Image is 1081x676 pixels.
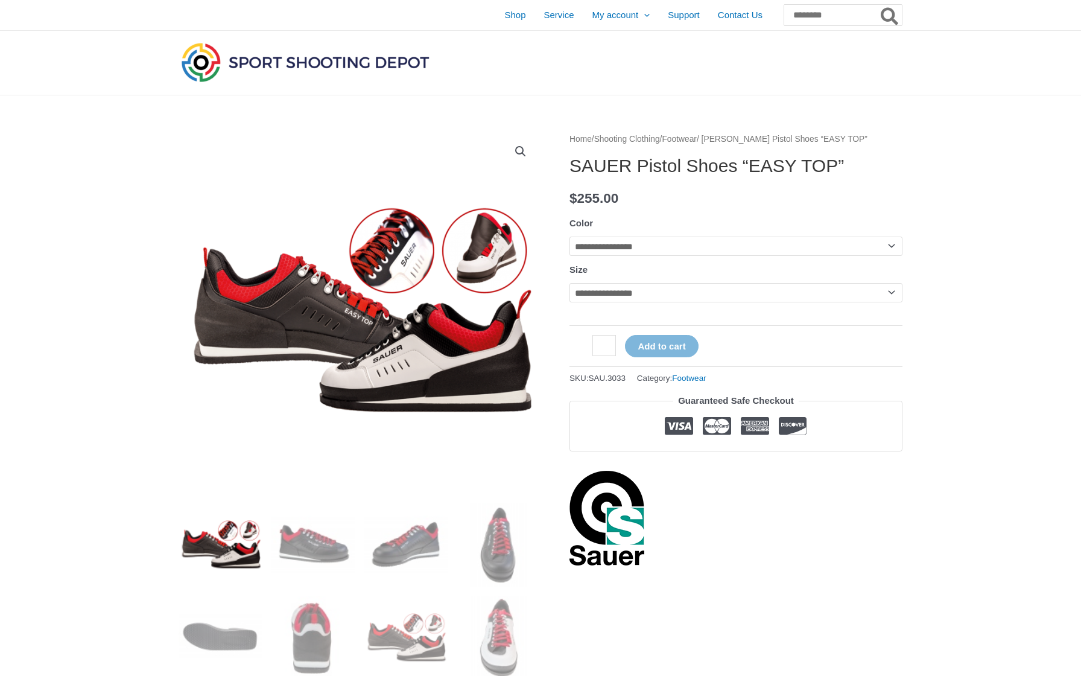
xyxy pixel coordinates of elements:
[569,155,902,177] h1: SAUER Pistol Shoes “EASY TOP”
[271,503,355,587] img: SAUER Pistol Shoes "EASY TOP" - Image 2
[569,470,645,566] a: Sauer Shooting Sportswear
[878,5,902,25] button: Search
[510,141,531,162] a: View full-screen image gallery
[673,392,799,409] legend: Guaranteed Safe Checkout
[569,191,618,206] bdi: 255.00
[569,132,902,147] nav: Breadcrumb
[589,374,626,383] span: SAU.3033
[179,40,432,84] img: Sport Shooting Depot
[625,335,698,357] button: Add to cart
[179,503,262,587] img: SAUER Pistol Shoes "EASY TOP"
[662,135,697,144] a: Footwear
[592,335,616,356] input: Product quantity
[672,374,706,383] a: Footwear
[569,191,577,206] span: $
[569,371,626,386] span: SKU:
[569,135,592,144] a: Home
[637,371,706,386] span: Category:
[569,218,593,228] label: Color
[364,503,448,587] img: SAUER Pistol Shoes "EASY TOP" - Image 3
[594,135,660,144] a: Shooting Clothing
[569,264,588,275] label: Size
[457,503,540,587] img: SAUER Pistol Shoes "EASY TOP" - Image 4
[179,132,540,494] img: SAUER Pistol Shoes "EASY TOP"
